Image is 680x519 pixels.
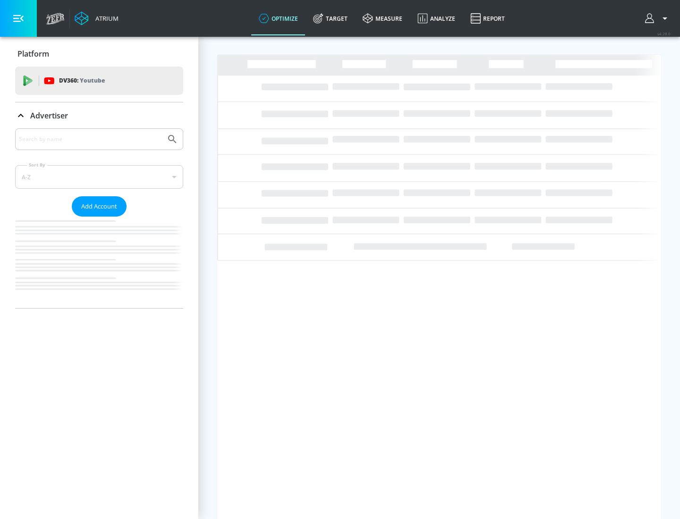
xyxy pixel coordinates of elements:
[17,49,49,59] p: Platform
[355,1,410,35] a: measure
[80,75,105,85] p: Youtube
[410,1,463,35] a: Analyze
[15,102,183,129] div: Advertiser
[15,165,183,189] div: A-Z
[75,11,119,25] a: Atrium
[30,110,68,121] p: Advertiser
[81,201,117,212] span: Add Account
[15,217,183,308] nav: list of Advertiser
[15,128,183,308] div: Advertiser
[72,196,127,217] button: Add Account
[27,162,47,168] label: Sort By
[463,1,512,35] a: Report
[15,67,183,95] div: DV360: Youtube
[92,14,119,23] div: Atrium
[19,133,162,145] input: Search by name
[251,1,306,35] a: optimize
[306,1,355,35] a: Target
[657,31,671,36] span: v 4.28.0
[59,75,105,86] p: DV360:
[15,41,183,67] div: Platform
